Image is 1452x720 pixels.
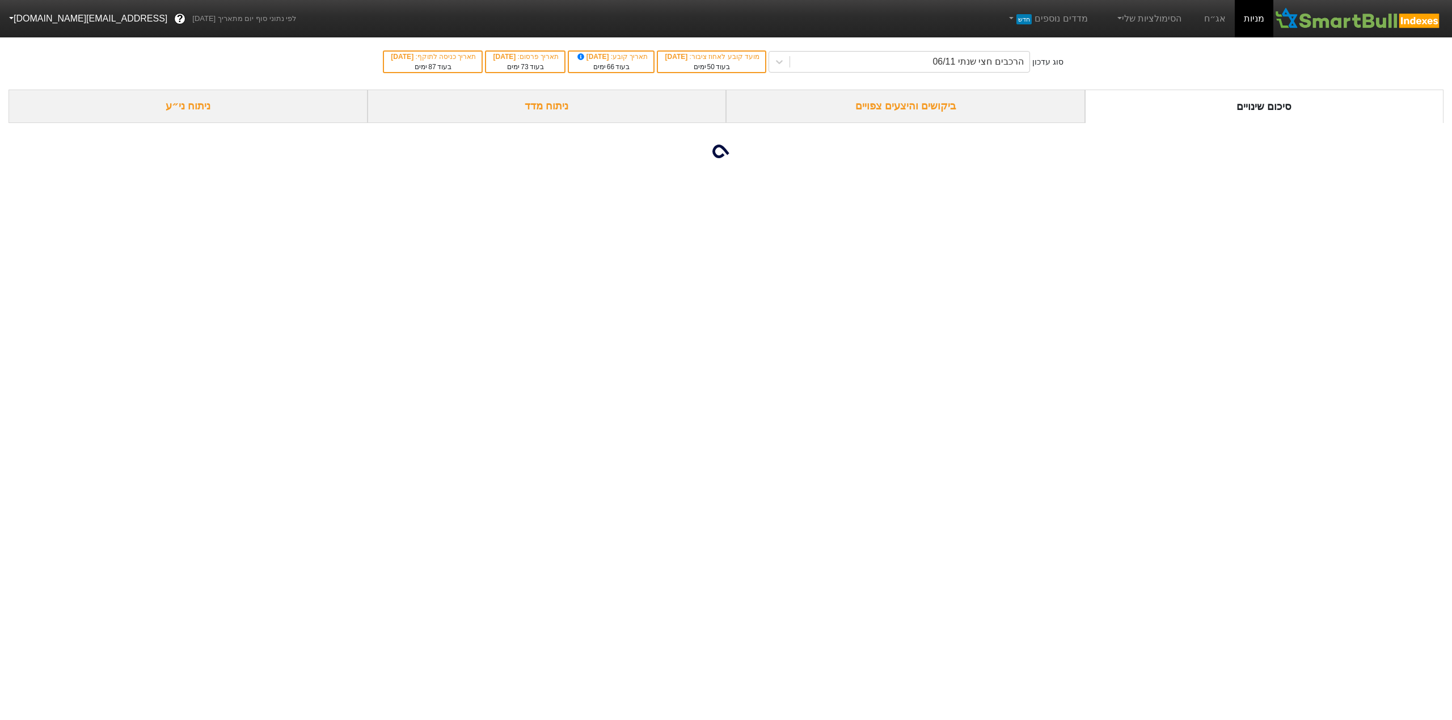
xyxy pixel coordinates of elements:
div: תאריך קובע : [575,52,648,62]
div: תאריך פרסום : [492,52,559,62]
div: הרכבים חצי שנתי 06/11 [932,55,1023,69]
a: הסימולציות שלי [1111,7,1187,30]
div: סיכום שינויים [1085,90,1444,123]
span: [DATE] [576,53,611,61]
span: 66 [607,63,614,71]
span: ? [177,11,183,27]
span: 73 [521,63,528,71]
div: מועד קובע לאחוז ציבור : [664,52,759,62]
div: ניתוח מדד [368,90,727,123]
img: loading... [712,138,740,165]
div: ביקושים והיצעים צפויים [726,90,1085,123]
div: סוג עדכון [1032,56,1063,68]
div: תאריך כניסה לתוקף : [390,52,476,62]
div: בעוד ימים [575,62,648,72]
span: חדש [1016,14,1032,24]
span: 87 [428,63,436,71]
div: בעוד ימים [390,62,476,72]
div: בעוד ימים [664,62,759,72]
span: 50 [707,63,715,71]
span: [DATE] [665,53,689,61]
a: מדדים נוספיםחדש [1002,7,1092,30]
span: [DATE] [493,53,517,61]
span: לפי נתוני סוף יום מתאריך [DATE] [192,13,296,24]
div: ניתוח ני״ע [9,90,368,123]
span: [DATE] [391,53,415,61]
div: בעוד ימים [492,62,559,72]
